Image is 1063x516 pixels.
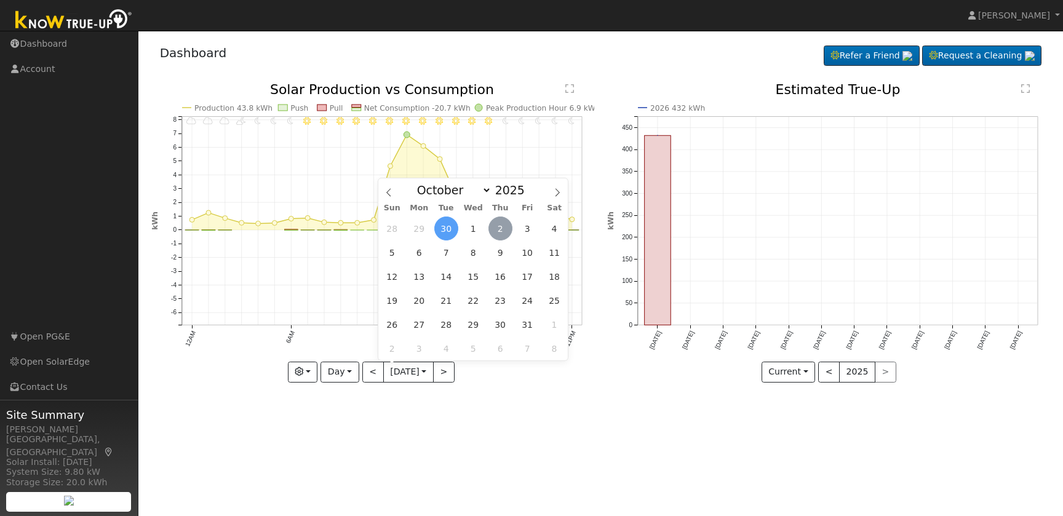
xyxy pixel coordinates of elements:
i: 6PM - MostlyClear [485,117,492,125]
i: 12PM - MostlyClear [386,117,393,125]
span: October 30, 2025 [488,312,512,336]
button: Current [762,362,816,383]
i: 9PM - Clear [535,117,541,125]
circle: onclick="" [305,216,310,221]
text: [DATE] [944,330,958,350]
text: 150 [622,256,632,263]
span: October 9, 2025 [488,240,512,264]
text: [DATE] [1009,330,1023,350]
div: Storage Size: 20.0 kWh [6,476,132,489]
text: [DATE] [648,330,663,350]
circle: onclick="" [371,218,376,223]
circle: onclick="" [255,221,260,226]
span: October 15, 2025 [461,264,485,288]
text: -1 [171,240,177,247]
a: Request a Cleaning [922,46,1041,66]
span: Fri [514,204,541,212]
span: November 2, 2025 [380,336,404,360]
span: October 3, 2025 [516,216,539,240]
span: September 29, 2025 [407,216,431,240]
text: Net Consumption -20.7 kWh [364,104,471,113]
a: Refer a Friend [824,46,920,66]
span: October 16, 2025 [488,264,512,288]
text: [DATE] [976,330,990,350]
text: Solar Production vs Consumption [270,82,494,97]
select: Month [411,183,492,197]
i: 5AM - Clear [271,117,277,125]
text: [DATE] [812,330,826,350]
text: [DATE] [910,330,925,350]
span: October 10, 2025 [516,240,539,264]
text: [DATE] [681,330,695,350]
text: 6 [173,144,177,151]
circle: onclick="" [437,157,442,162]
span: November 7, 2025 [516,336,539,360]
div: [GEOGRAPHIC_DATA], [GEOGRAPHIC_DATA] [6,433,132,459]
text: 400 [622,146,632,153]
span: Site Summary [6,407,132,423]
i: 3PM - Clear [436,117,443,125]
text: -5 [171,295,177,302]
rect: onclick="" [202,230,215,231]
span: October 19, 2025 [380,288,404,312]
i: 8AM - Clear [319,117,327,125]
circle: onclick="" [354,221,359,226]
text: kWh [151,212,159,230]
i: 1AM - Cloudy [203,117,213,125]
circle: onclick="" [289,216,293,221]
i: 6AM - Clear [287,117,293,125]
text:  [1021,84,1030,93]
span: November 4, 2025 [434,336,458,360]
text: 11PM [564,330,577,347]
i: 12AM - Cloudy [186,117,196,125]
text: 4 [173,172,177,178]
i: 10AM - Clear [352,117,360,125]
text: -3 [171,268,177,275]
i: 2AM - MostlyCloudy [219,117,229,125]
span: October 6, 2025 [407,240,431,264]
rect: onclick="" [334,230,348,231]
span: November 6, 2025 [488,336,512,360]
span: Sun [378,204,405,212]
text: 12AM [184,330,197,347]
span: October 2, 2025 [488,216,512,240]
text: 450 [622,124,632,131]
text: Pull [329,104,343,113]
text: 5 [173,157,177,164]
span: October 18, 2025 [543,264,567,288]
span: October 5, 2025 [380,240,404,264]
text: 7 [173,130,177,137]
i: 7AM - Clear [303,117,311,125]
span: October 22, 2025 [461,288,485,312]
span: [PERSON_NAME] [978,10,1050,20]
text: 8 [173,116,177,123]
text: 100 [622,278,632,285]
circle: onclick="" [421,144,426,149]
circle: onclick="" [404,132,410,138]
button: 2025 [839,362,875,383]
text: [DATE] [878,330,892,350]
text: 3 [173,185,177,192]
span: November 1, 2025 [543,312,567,336]
circle: onclick="" [570,217,575,222]
i: 4PM - Clear [452,117,459,125]
span: November 5, 2025 [461,336,485,360]
text: 2 [173,199,177,206]
text: Peak Production Hour 6.9 kWh [486,104,600,113]
span: Mon [405,204,432,212]
i: 11AM - Clear [369,117,376,125]
span: October 13, 2025 [407,264,431,288]
circle: onclick="" [189,218,194,223]
text: 1 [173,213,177,220]
text: [DATE] [747,330,761,350]
text: 2026 432 kWh [650,104,705,113]
text: Production 43.8 kWh [194,104,273,113]
span: October 27, 2025 [407,312,431,336]
text: [DATE] [779,330,794,350]
circle: onclick="" [388,164,392,169]
span: October 31, 2025 [516,312,539,336]
i: 7PM - Clear [502,117,508,125]
text: [DATE] [714,330,728,350]
circle: onclick="" [239,221,244,226]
